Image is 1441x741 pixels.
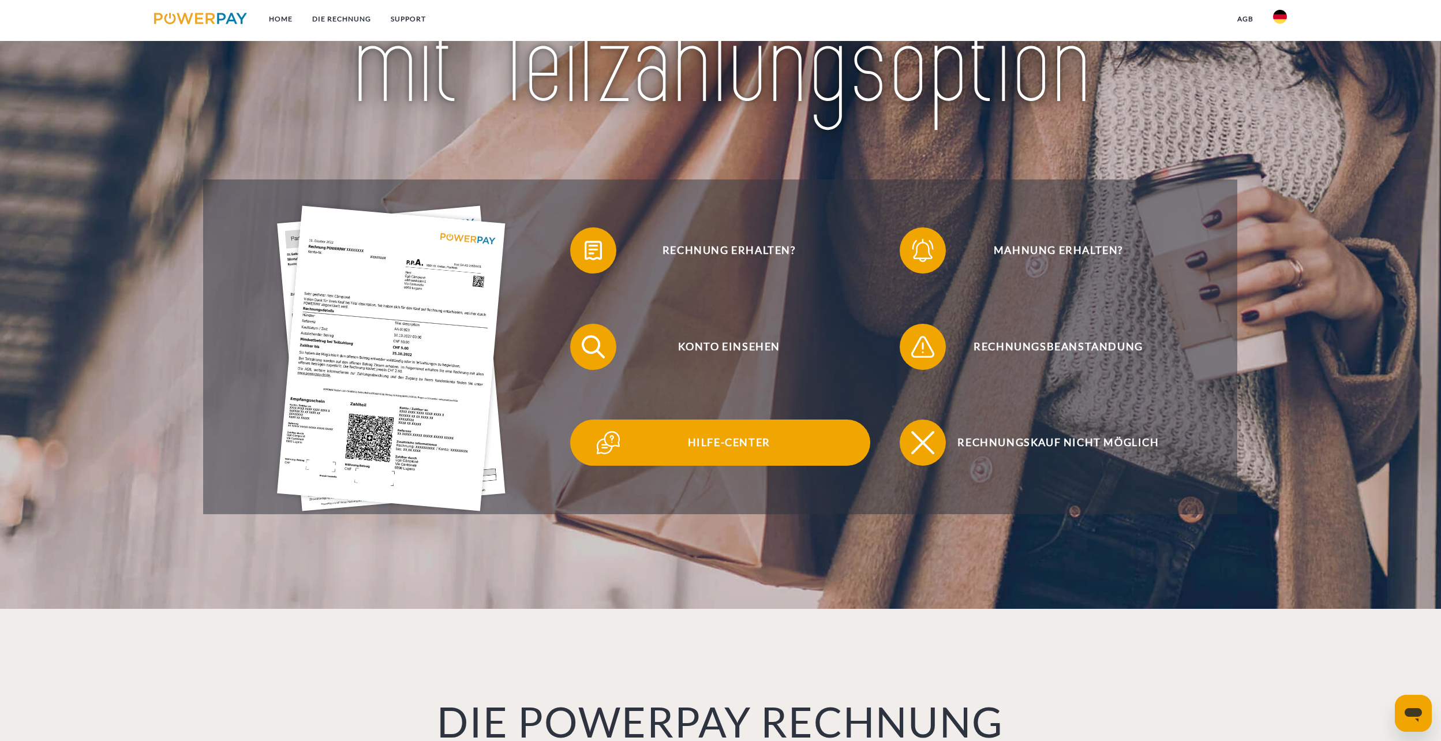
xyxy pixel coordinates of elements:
span: Rechnung erhalten? [587,227,870,274]
button: Konto einsehen [570,324,870,370]
img: qb_warning.svg [908,332,937,361]
span: Hilfe-Center [587,420,870,466]
span: Mahnung erhalten? [917,227,1200,274]
button: Rechnungsbeanstandung [900,324,1200,370]
button: Rechnung erhalten? [570,227,870,274]
img: logo-powerpay.svg [154,13,247,24]
img: qb_close.svg [908,428,937,457]
a: agb [1227,9,1263,29]
img: de [1273,10,1287,24]
button: Mahnung erhalten? [900,227,1200,274]
button: Hilfe-Center [570,420,870,466]
button: Rechnungskauf nicht möglich [900,420,1200,466]
img: qb_bill.svg [579,236,608,265]
img: qb_search.svg [579,332,608,361]
iframe: Schaltfläche zum Öffnen des Messaging-Fensters [1395,695,1432,732]
a: Home [259,9,302,29]
span: Rechnungsbeanstandung [917,324,1200,370]
img: qb_help.svg [594,428,623,457]
span: Konto einsehen [587,324,870,370]
img: single_invoice_powerpay_de.jpg [277,205,506,511]
a: DIE RECHNUNG [302,9,381,29]
a: SUPPORT [381,9,436,29]
span: Rechnungskauf nicht möglich [917,420,1200,466]
img: qb_bell.svg [908,236,937,265]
